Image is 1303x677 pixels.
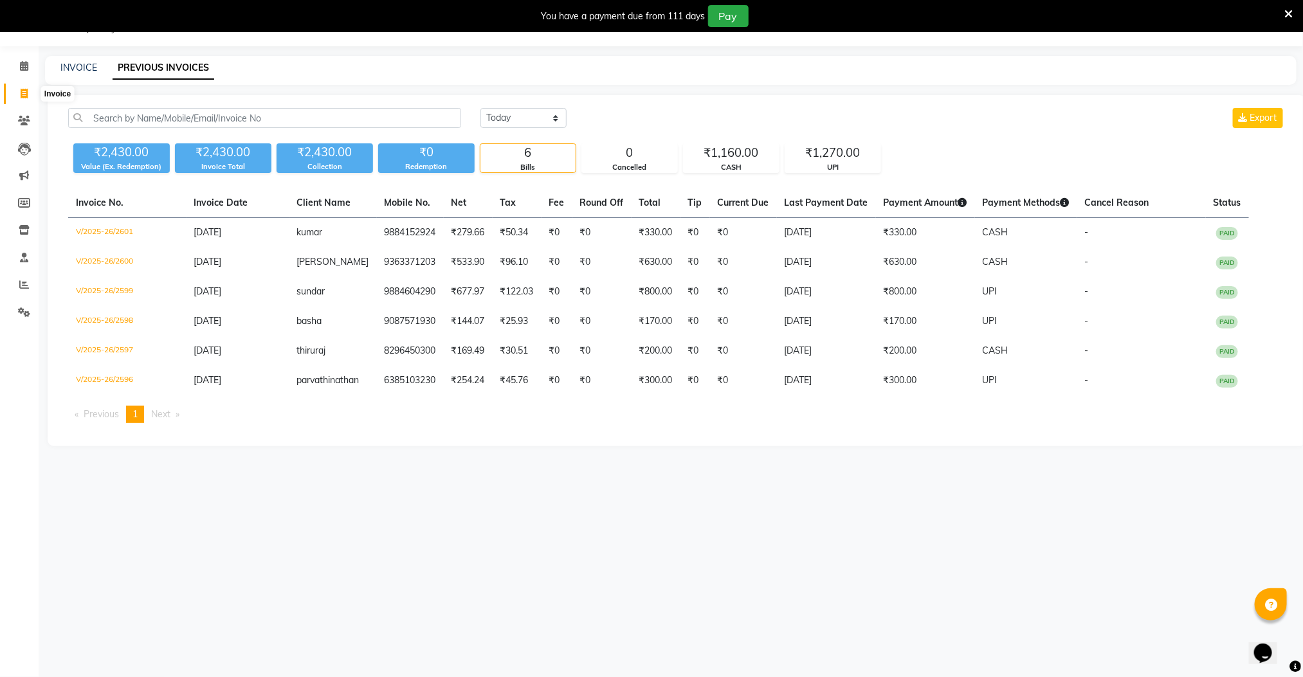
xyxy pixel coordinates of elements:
[983,256,1008,267] span: CASH
[572,277,632,307] td: ₹0
[151,408,170,420] span: Next
[1216,227,1238,240] span: PAID
[68,248,187,277] td: V/2025-26/2600
[708,5,749,27] button: Pay
[582,144,677,162] div: 0
[983,285,998,297] span: UPI
[41,86,74,102] div: Invoice
[710,366,777,395] td: ₹0
[572,366,632,395] td: ₹0
[68,277,187,307] td: V/2025-26/2599
[710,307,777,336] td: ₹0
[378,161,475,172] div: Redemption
[76,197,123,208] span: Invoice No.
[983,197,1070,208] span: Payment Methods
[68,307,187,336] td: V/2025-26/2598
[493,366,542,395] td: ₹45.76
[297,197,351,208] span: Client Name
[542,307,572,336] td: ₹0
[1216,257,1238,269] span: PAID
[493,218,542,248] td: ₹50.34
[500,197,516,208] span: Tax
[1085,197,1149,208] span: Cancel Reason
[444,218,493,248] td: ₹279.66
[444,366,493,395] td: ₹254.24
[632,336,680,366] td: ₹200.00
[451,197,467,208] span: Net
[777,248,876,277] td: [DATE]
[377,366,444,395] td: 6385103230
[73,143,170,161] div: ₹2,430.00
[1216,345,1238,358] span: PAID
[377,336,444,366] td: 8296450300
[632,248,680,277] td: ₹630.00
[60,62,97,73] a: INVOICE
[493,307,542,336] td: ₹25.93
[777,366,876,395] td: [DATE]
[377,277,444,307] td: 9884604290
[194,315,222,327] span: [DATE]
[983,315,998,327] span: UPI
[710,336,777,366] td: ₹0
[175,143,271,161] div: ₹2,430.00
[1214,197,1241,208] span: Status
[297,374,360,386] span: parvathinathan
[1216,375,1238,388] span: PAID
[684,144,779,162] div: ₹1,160.00
[572,336,632,366] td: ₹0
[1085,315,1089,327] span: -
[297,226,323,238] span: kumar
[582,162,677,173] div: Cancelled
[785,197,868,208] span: Last Payment Date
[1085,374,1089,386] span: -
[680,366,710,395] td: ₹0
[542,248,572,277] td: ₹0
[580,197,624,208] span: Round Off
[297,256,369,267] span: [PERSON_NAME]
[1216,286,1238,299] span: PAID
[480,162,576,173] div: Bills
[777,307,876,336] td: [DATE]
[68,108,461,128] input: Search by Name/Mobile/Email/Invoice No
[68,218,187,248] td: V/2025-26/2601
[194,197,248,208] span: Invoice Date
[297,315,322,327] span: basha
[542,10,706,23] div: You have a payment due from 111 days
[632,218,680,248] td: ₹330.00
[632,277,680,307] td: ₹800.00
[385,197,431,208] span: Mobile No.
[194,256,222,267] span: [DATE]
[542,218,572,248] td: ₹0
[493,336,542,366] td: ₹30.51
[876,307,975,336] td: ₹170.00
[377,218,444,248] td: 9884152924
[542,277,572,307] td: ₹0
[680,336,710,366] td: ₹0
[639,197,661,208] span: Total
[444,248,493,277] td: ₹533.90
[194,226,222,238] span: [DATE]
[785,144,880,162] div: ₹1,270.00
[710,218,777,248] td: ₹0
[444,307,493,336] td: ₹144.07
[884,197,967,208] span: Payment Amount
[493,248,542,277] td: ₹96.10
[876,277,975,307] td: ₹800.00
[572,248,632,277] td: ₹0
[680,277,710,307] td: ₹0
[876,336,975,366] td: ₹200.00
[84,408,119,420] span: Previous
[277,161,373,172] div: Collection
[68,336,187,366] td: V/2025-26/2597
[876,248,975,277] td: ₹630.00
[377,248,444,277] td: 9363371203
[680,307,710,336] td: ₹0
[1085,226,1089,238] span: -
[297,345,326,356] span: thiruraj
[572,307,632,336] td: ₹0
[549,197,565,208] span: Fee
[297,285,325,297] span: sundar
[377,307,444,336] td: 9087571930
[710,248,777,277] td: ₹0
[175,161,271,172] div: Invoice Total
